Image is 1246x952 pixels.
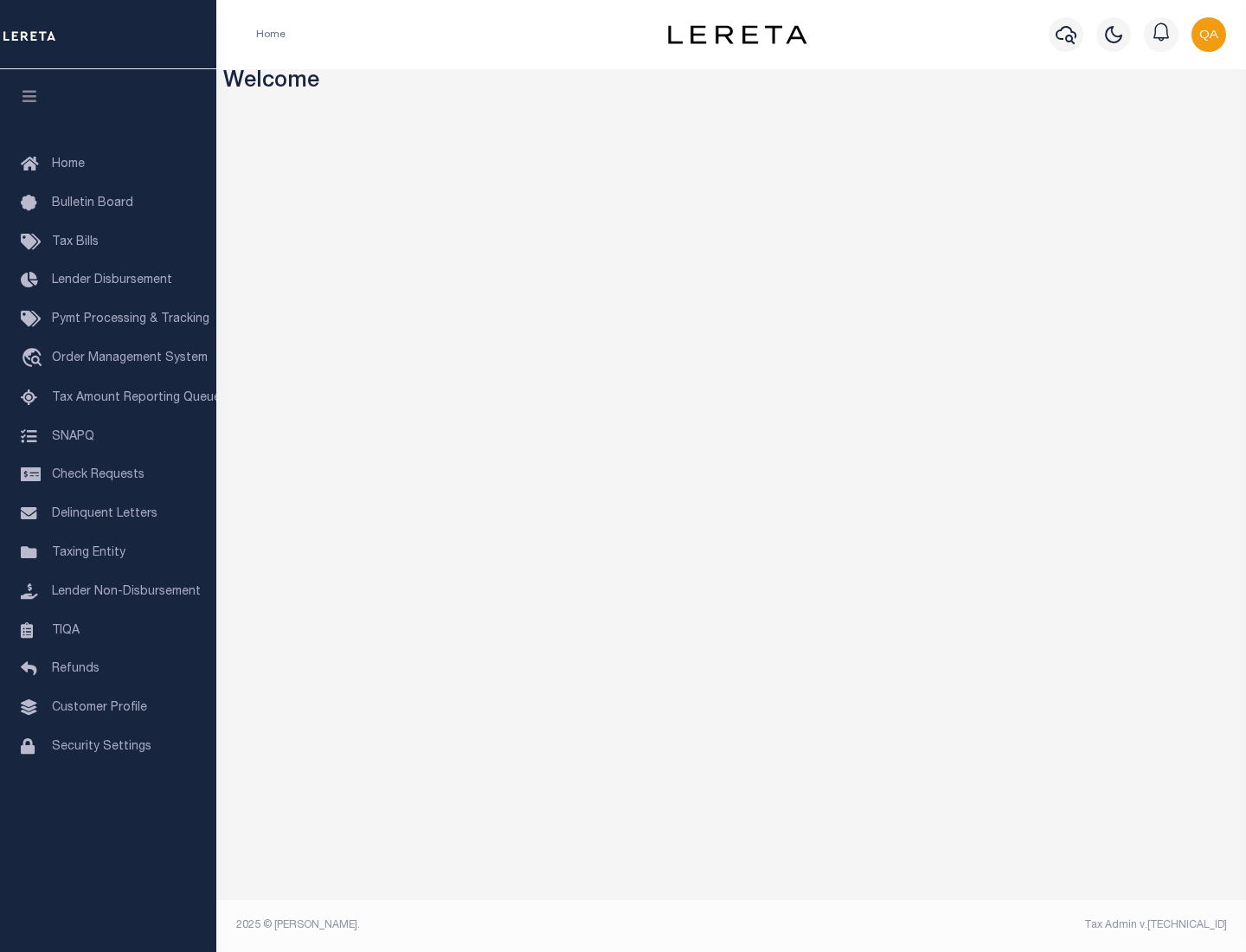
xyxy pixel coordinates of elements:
span: Bulletin Board [52,197,133,209]
span: Tax Bills [52,236,99,248]
span: Lender Disbursement [52,274,172,286]
h3: Welcome [223,69,1240,96]
span: Taxing Entity [52,547,125,559]
div: 2025 © [PERSON_NAME]. [223,917,732,933]
span: Delinquent Letters [52,508,157,520]
img: svg+xml;base64,PHN2ZyB4bWxucz0iaHR0cDovL3d3dy53My5vcmcvMjAwMC9zdmciIHBvaW50ZXItZXZlbnRzPSJub25lIi... [1191,17,1226,52]
span: Order Management System [52,352,208,364]
span: Pymt Processing & Tracking [52,313,209,325]
span: Check Requests [52,469,145,481]
span: Tax Amount Reporting Queue [52,392,221,404]
li: Home [256,27,286,42]
div: Tax Admin v.[TECHNICAL_ID] [744,917,1227,933]
span: Home [52,158,85,170]
span: SNAPQ [52,430,94,442]
img: logo-dark.svg [668,25,806,44]
span: Customer Profile [52,702,147,714]
span: TIQA [52,624,80,636]
span: Security Settings [52,741,151,753]
i: travel_explore [21,348,48,370]
span: Lender Non-Disbursement [52,586,201,598]
span: Refunds [52,663,100,675]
